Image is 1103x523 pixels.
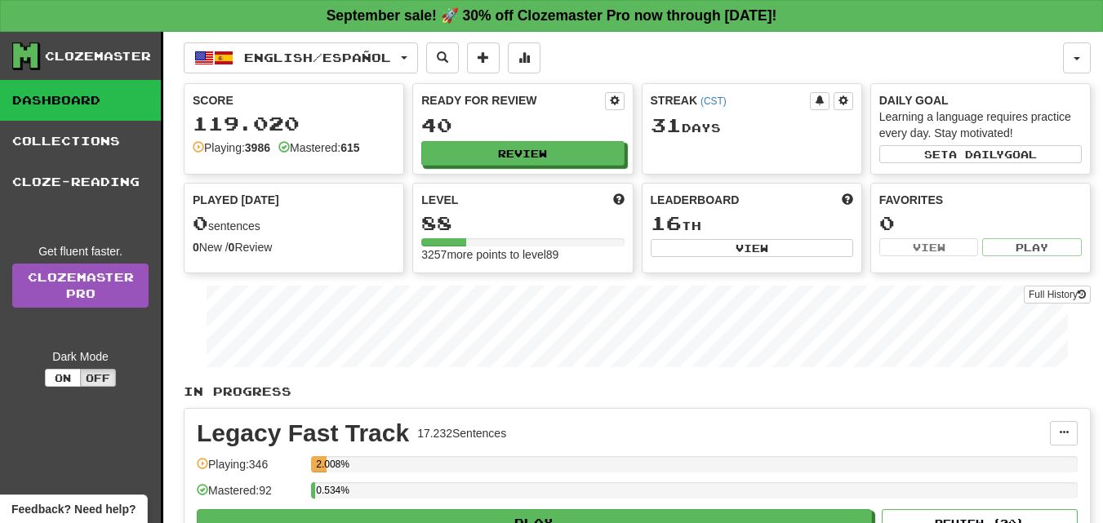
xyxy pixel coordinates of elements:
[11,501,136,517] span: Open feedback widget
[613,192,625,208] span: Score more points to level up
[193,92,395,109] div: Score
[879,238,979,256] button: View
[421,92,604,109] div: Ready for Review
[982,238,1082,256] button: Play
[12,264,149,308] a: ClozemasterPro
[197,421,409,445] div: Legacy Fast Track
[193,113,395,134] div: 119.020
[278,140,360,156] div: Mastered:
[879,213,1082,233] div: 0
[421,246,624,263] div: 3257 more points to level 89
[700,95,727,107] a: (CST)
[1024,286,1091,304] button: Full History
[184,42,418,73] button: English/Español
[193,239,395,255] div: New / Review
[651,213,853,234] div: th
[651,113,682,136] span: 31
[421,213,624,233] div: 88
[949,148,1004,160] span: a daily
[327,7,777,24] strong: September sale! 🚀 30% off Clozemaster Pro now through [DATE]!
[651,192,740,208] span: Leaderboard
[193,211,208,234] span: 0
[244,51,391,64] span: English / Español
[421,115,624,135] div: 40
[193,213,395,234] div: sentences
[340,141,359,154] strong: 615
[842,192,853,208] span: This week in points, UTC
[184,383,1091,400] p: In Progress
[193,241,199,254] strong: 0
[316,456,327,472] div: 2.008%
[651,92,810,109] div: Streak
[197,456,303,483] div: Playing: 346
[80,369,116,387] button: Off
[467,42,500,73] button: Add sentence to collection
[879,92,1082,109] div: Daily Goal
[879,145,1082,163] button: Seta dailygoal
[45,369,81,387] button: On
[421,141,624,166] button: Review
[45,48,151,64] div: Clozemaster
[508,42,540,73] button: More stats
[197,482,303,509] div: Mastered: 92
[193,192,279,208] span: Played [DATE]
[651,211,682,234] span: 16
[245,141,270,154] strong: 3986
[417,425,506,441] div: 17.232 Sentences
[879,192,1082,208] div: Favorites
[12,348,149,365] div: Dark Mode
[879,109,1082,141] div: Learning a language requires practice every day. Stay motivated!
[651,115,853,136] div: Day s
[651,239,853,257] button: View
[12,243,149,259] div: Get fluent faster.
[426,42,459,73] button: Search sentences
[421,192,458,208] span: Level
[229,241,235,254] strong: 0
[193,140,270,156] div: Playing:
